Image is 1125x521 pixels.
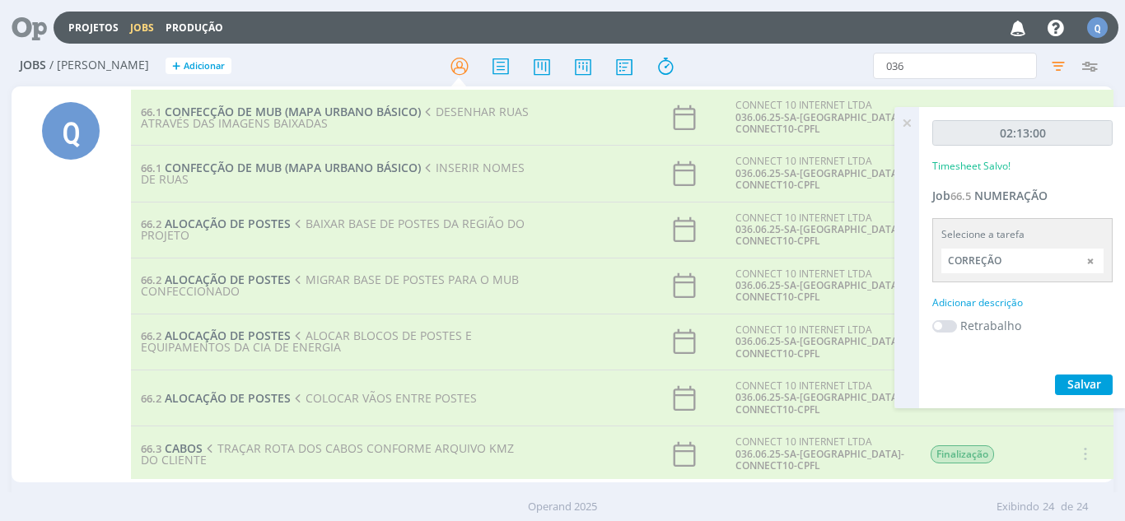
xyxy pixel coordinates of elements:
[1086,13,1109,42] button: Q
[63,21,124,35] button: Projetos
[141,104,421,119] a: 66.1CONFECÇÃO DE MUB (MAPA URBANO BÁSICO)
[997,499,1039,515] span: Exibindo
[932,159,1011,174] p: Timesheet Salvo!
[42,102,100,160] div: Q
[1087,17,1108,38] div: Q
[960,317,1021,334] label: Retrabalho
[735,222,904,248] a: 036.06.25-SA-[GEOGRAPHIC_DATA]-CONNECT10-CPFL
[735,268,905,304] div: CONNECT 10 INTERNET LTDA
[141,216,525,243] span: BAIXAR BASE DE POSTES DA REGIÃO DO PROJETO
[735,100,905,135] div: CONNECT 10 INTERNET LTDA
[141,160,161,175] span: 66.1
[141,440,514,468] span: TRAÇAR ROTA DOS CABOS CONFORME ARQUIVO KMZ DO CLIENTE
[68,21,119,35] a: Projetos
[141,440,203,456] a: 66.3CABOS
[20,58,46,72] span: Jobs
[735,390,904,416] a: 036.06.25-SA-[GEOGRAPHIC_DATA]-CONNECT10-CPFL
[125,21,159,35] button: Jobs
[735,324,905,360] div: CONNECT 10 INTERNET LTDA
[141,272,291,287] a: 66.2ALOCAÇÃO DE POSTES
[735,447,904,472] a: 036.06.25-SA-[GEOGRAPHIC_DATA]-CONNECT10-CPFL
[165,440,203,456] span: CABOS
[141,272,519,299] span: MIGRAR BASE DE POSTES PARA O MUB CONFECCIONADO
[932,295,1113,310] div: Adicionar descrição
[735,110,904,136] a: 036.06.25-SA-[GEOGRAPHIC_DATA]-CONNECT10-CPFL
[735,212,905,248] div: CONNECT 10 INTERNET LTDA
[735,334,904,360] a: 036.06.25-SA-[GEOGRAPHIC_DATA]-CONNECT10-CPFL
[141,105,161,119] span: 66.1
[141,328,472,355] span: ALOCAR BLOCOS DE POSTES E EQUIPAMENTOS DA CIA DE ENERGIA
[141,160,525,187] span: INSERIR NOMES DE RUAS
[172,58,180,75] span: +
[184,61,225,72] span: Adicionar
[161,21,228,35] button: Produção
[735,436,905,472] div: CONNECT 10 INTERNET LTDA
[165,328,291,343] span: ALOCAÇÃO DE POSTES
[141,160,421,175] a: 66.1CONFECÇÃO DE MUB (MAPA URBANO BÁSICO)
[931,445,994,463] span: Finalização
[735,166,904,192] a: 036.06.25-SA-[GEOGRAPHIC_DATA]-CONNECT10-CPFL
[141,328,291,343] a: 66.2ALOCAÇÃO DE POSTES
[141,216,291,231] a: 66.2ALOCAÇÃO DE POSTES
[941,227,1104,242] div: Selecione a tarefa
[49,58,149,72] span: / [PERSON_NAME]
[1076,499,1088,515] span: 24
[141,391,161,406] span: 66.2
[141,216,161,231] span: 66.2
[1061,499,1073,515] span: de
[165,216,291,231] span: ALOCAÇÃO DE POSTES
[141,272,161,287] span: 66.2
[1067,376,1101,392] span: Salvar
[974,188,1048,203] span: NUMERAÇÃO
[291,390,477,406] span: COLOCAR VÃOS ENTRE POSTES
[735,380,905,416] div: CONNECT 10 INTERNET LTDA
[166,58,231,75] button: +Adicionar
[141,390,291,406] a: 66.2ALOCAÇÃO DE POSTES
[735,156,905,191] div: CONNECT 10 INTERNET LTDA
[166,21,223,35] a: Produção
[932,188,1048,203] a: Job66.5NUMERAÇÃO
[165,104,421,119] span: CONFECÇÃO DE MUB (MAPA URBANO BÁSICO)
[130,21,154,35] a: Jobs
[1043,499,1054,515] span: 24
[1055,374,1113,395] button: Salvar
[735,278,904,304] a: 036.06.25-SA-[GEOGRAPHIC_DATA]-CONNECT10-CPFL
[141,328,161,343] span: 66.2
[165,160,421,175] span: CONFECÇÃO DE MUB (MAPA URBANO BÁSICO)
[141,104,529,131] span: DESENHAR RUAS ATRAVÉS DAS IMAGENS BAIXADAS
[141,441,161,456] span: 66.3
[873,53,1037,79] input: Busca
[950,188,971,203] span: 66.5
[165,390,291,406] span: ALOCAÇÃO DE POSTES
[165,272,291,287] span: ALOCAÇÃO DE POSTES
